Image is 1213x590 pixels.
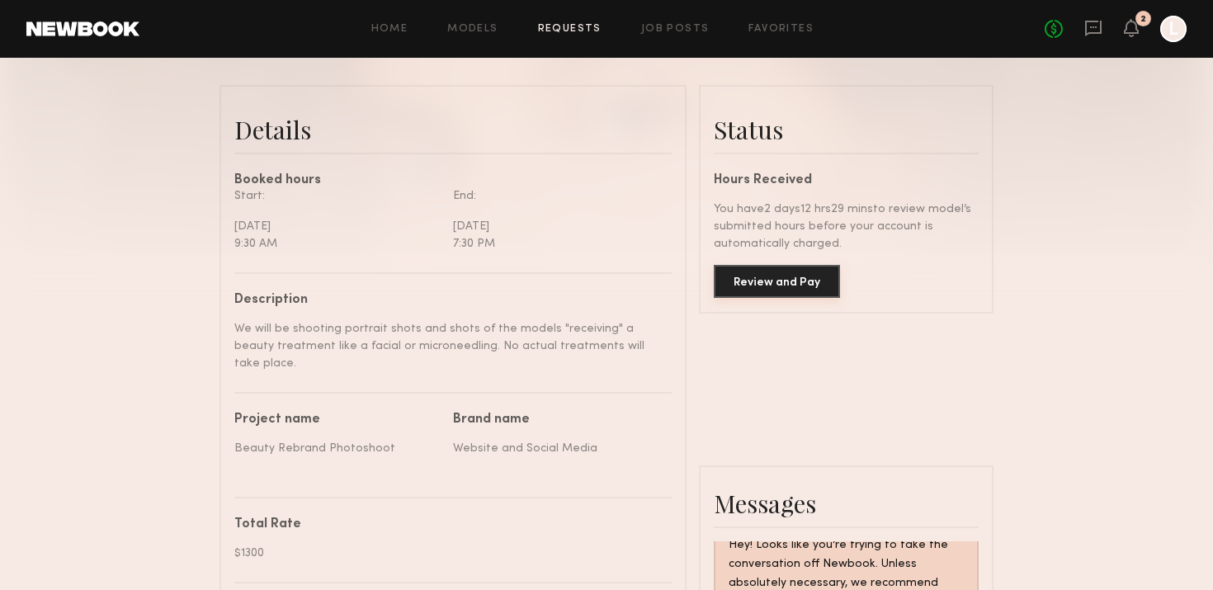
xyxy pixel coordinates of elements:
div: Booked hours [234,174,672,187]
div: 9:30 AM [234,235,441,253]
div: 7:30 PM [453,235,659,253]
a: L [1160,16,1187,42]
div: End: [453,187,659,205]
div: Hours Received [714,174,979,187]
div: Website and Social Media [453,440,659,457]
div: Messages [714,487,979,520]
div: We will be shooting portrait shots and shots of the models "receiving" a beauty treatment like a ... [234,320,659,372]
div: Description [234,294,659,307]
div: [DATE] [453,218,659,235]
div: $1300 [234,545,659,562]
div: Project name [234,413,441,427]
div: [DATE] [234,218,441,235]
div: Beauty Rebrand Photoshoot [234,440,441,457]
div: 2 [1140,15,1146,24]
div: You have 2 days 12 hrs 29 mins to review model’s submitted hours before your account is automatic... [714,201,979,253]
a: Home [371,24,408,35]
div: Brand name [453,413,659,427]
a: Models [447,24,498,35]
a: Requests [538,24,602,35]
div: Details [234,113,672,146]
a: Job Posts [641,24,710,35]
div: Status [714,113,979,146]
button: Review and Pay [714,265,840,298]
a: Favorites [748,24,814,35]
div: Start: [234,187,441,205]
div: Total Rate [234,518,659,531]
